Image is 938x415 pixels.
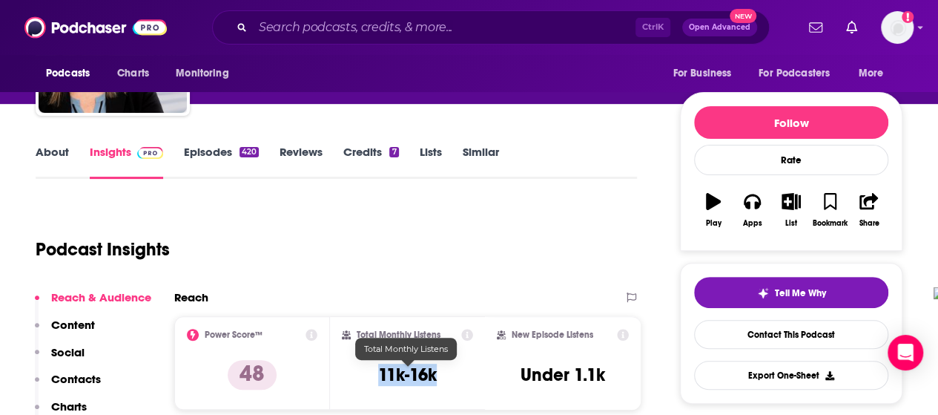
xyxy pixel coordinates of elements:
div: Share [859,219,879,228]
span: More [859,63,884,84]
button: Open AdvancedNew [682,19,757,36]
button: Follow [694,106,888,139]
span: Charts [117,63,149,84]
div: List [785,219,797,228]
button: Share [850,183,888,237]
a: Charts [108,59,158,88]
img: User Profile [881,11,914,44]
a: Lists [420,145,442,179]
div: Apps [743,219,762,228]
span: Open Advanced [689,24,750,31]
div: 7 [389,147,398,157]
a: About [36,145,69,179]
a: Contact This Podcast [694,320,888,349]
p: Social [51,345,85,359]
span: Ctrl K [635,18,670,37]
input: Search podcasts, credits, & more... [253,16,635,39]
img: tell me why sparkle [757,287,769,299]
button: Contacts [35,372,101,399]
h3: 11k-16k [378,364,437,386]
button: open menu [749,59,851,88]
p: Charts [51,399,87,414]
a: Similar [463,145,499,179]
div: Rate [694,145,888,175]
button: Content [35,318,95,345]
button: open menu [848,59,902,88]
button: open menu [36,59,109,88]
a: Show notifications dropdown [840,15,863,40]
span: Podcasts [46,63,90,84]
h2: New Episode Listens [512,330,593,340]
span: New [730,9,756,23]
h1: Podcast Insights [36,238,170,261]
button: Play [694,183,733,237]
p: Reach & Audience [51,290,151,304]
p: 48 [228,360,277,390]
p: Content [51,318,95,332]
div: Search podcasts, credits, & more... [212,10,770,45]
h3: Under 1.1k [521,364,605,386]
div: Bookmark [813,219,848,228]
img: Podchaser Pro [137,147,163,159]
div: 420 [240,147,259,157]
button: Social [35,345,85,373]
button: tell me why sparkleTell Me Why [694,277,888,308]
a: Episodes420 [184,145,259,179]
a: Credits7 [343,145,398,179]
button: Bookmark [810,183,849,237]
div: Play [706,219,721,228]
div: Open Intercom Messenger [888,335,923,370]
button: Show profile menu [881,11,914,44]
span: Logged in as amandawoods [881,11,914,44]
button: open menu [662,59,750,88]
button: Export One-Sheet [694,361,888,390]
button: Reach & Audience [35,290,151,318]
button: List [772,183,810,237]
img: Podchaser - Follow, Share and Rate Podcasts [24,13,167,42]
a: InsightsPodchaser Pro [90,145,163,179]
svg: Add a profile image [902,11,914,23]
button: open menu [165,59,248,88]
span: Monitoring [176,63,228,84]
a: Reviews [280,145,323,179]
h2: Total Monthly Listens [357,330,440,340]
p: Contacts [51,372,101,386]
span: Tell Me Why [775,287,826,299]
h2: Power Score™ [205,330,262,340]
span: Total Monthly Listens [364,344,448,354]
span: For Business [673,63,731,84]
button: Apps [733,183,771,237]
h2: Reach [174,290,208,304]
span: For Podcasters [759,63,830,84]
a: Show notifications dropdown [803,15,828,40]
